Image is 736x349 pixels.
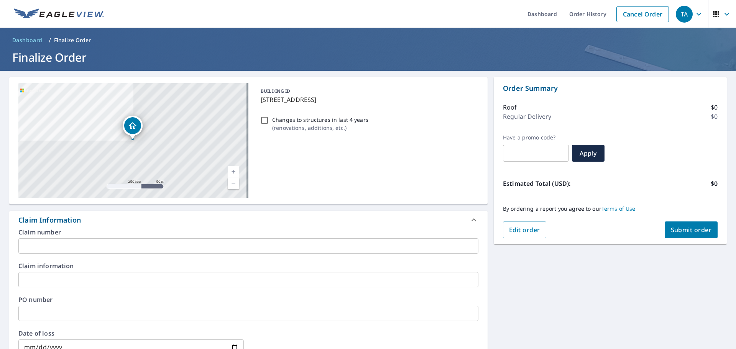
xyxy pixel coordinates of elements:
[12,36,43,44] span: Dashboard
[9,34,727,46] nav: breadcrumb
[503,205,718,212] p: By ordering a report you agree to our
[18,330,244,336] label: Date of loss
[601,205,636,212] a: Terms of Use
[503,221,546,238] button: Edit order
[711,103,718,112] p: $0
[711,112,718,121] p: $0
[616,6,669,22] a: Cancel Order
[272,116,368,124] p: Changes to structures in last 4 years
[228,166,239,177] a: Current Level 17, Zoom In
[123,116,143,139] div: Dropped pin, building 1, Residential property, 5335 Daisy St Springfield, OR 97478
[509,226,540,234] span: Edit order
[54,36,91,44] p: Finalize Order
[503,83,718,93] p: Order Summary
[503,112,551,121] p: Regular Delivery
[18,215,81,225] div: Claim Information
[9,34,46,46] a: Dashboard
[572,145,605,162] button: Apply
[671,226,712,234] span: Submit order
[503,179,610,188] p: Estimated Total (USD):
[18,263,478,269] label: Claim information
[18,229,478,235] label: Claim number
[14,8,104,20] img: EV Logo
[503,103,517,112] p: Roof
[228,177,239,189] a: Current Level 17, Zoom Out
[503,134,569,141] label: Have a promo code?
[9,49,727,65] h1: Finalize Order
[676,6,693,23] div: TA
[261,95,475,104] p: [STREET_ADDRESS]
[261,88,290,94] p: BUILDING ID
[665,221,718,238] button: Submit order
[272,124,368,132] p: ( renovations, additions, etc. )
[18,297,478,303] label: PO number
[711,179,718,188] p: $0
[578,149,598,157] span: Apply
[9,211,488,229] div: Claim Information
[49,36,51,45] li: /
